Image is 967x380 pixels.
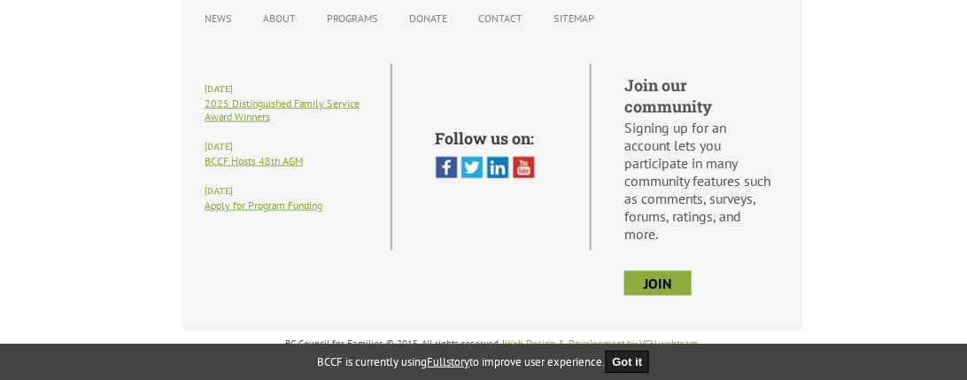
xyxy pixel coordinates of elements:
p: Signing up for an account lets you participate in many community features such as comments, surve... [624,119,773,243]
a: Sitemap [545,3,603,34]
a: About [254,3,305,34]
a: Web Design & Development by VCN webteam [505,338,698,351]
a: join [624,271,692,296]
p: BC Council for Families © 2015, All rights reserved. | . [182,338,802,351]
a: Contact [469,3,531,34]
a: Programs [318,3,387,34]
a: Fullstory [428,354,470,369]
button: Got it [606,351,650,373]
a: News [196,3,241,34]
h6: [DATE] [205,83,375,95]
img: Twitter [461,157,483,179]
img: Linked In [487,157,509,179]
img: You Tube [513,157,535,179]
a: BCCF Hosts 48th AGM [205,154,303,167]
a: Apply for Program Funding [205,198,322,212]
h6: [DATE] [205,141,375,152]
h5: Join our community [624,74,773,117]
a: Donate [400,3,456,34]
h6: [DATE] [205,185,375,197]
img: Facebook [436,157,458,179]
h5: Follow us on: [436,128,547,149]
a: 2025 Distinguished Family Service Award Winners [205,97,360,123]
